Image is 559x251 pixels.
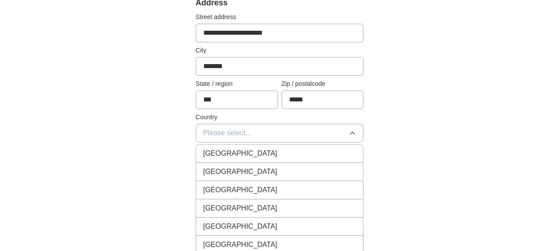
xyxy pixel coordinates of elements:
label: Country [196,113,364,122]
label: City [196,46,364,55]
button: Please select... [196,124,364,142]
span: [GEOGRAPHIC_DATA] [203,166,277,177]
span: [GEOGRAPHIC_DATA] [203,221,277,232]
label: State / region [196,79,278,89]
span: [GEOGRAPHIC_DATA] [203,185,277,195]
span: [GEOGRAPHIC_DATA] [203,148,277,159]
span: [GEOGRAPHIC_DATA] [203,239,277,250]
span: [GEOGRAPHIC_DATA] [203,203,277,214]
span: Please select... [203,128,252,138]
label: Street address [196,12,364,22]
label: Zip / postalcode [282,79,364,89]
